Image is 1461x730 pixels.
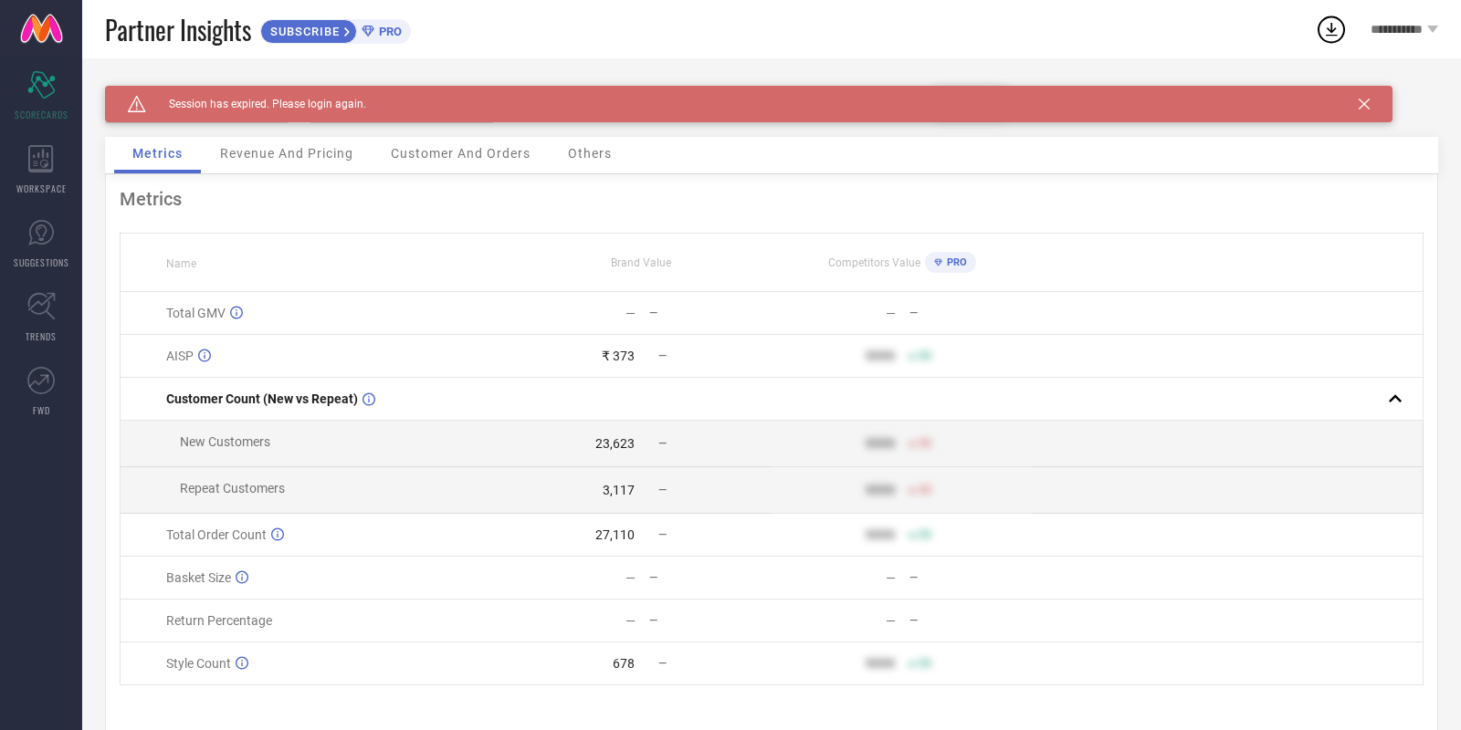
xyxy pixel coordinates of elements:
span: Basket Size [166,570,231,585]
span: — [658,349,667,362]
span: PRO [942,256,967,268]
div: 23,623 [595,436,635,451]
span: — [658,528,667,541]
span: TRENDS [26,329,57,343]
div: — [649,614,771,627]
div: 27,110 [595,527,635,542]
span: Session has expired. Please login again. [146,98,366,110]
div: — [649,307,771,319]
div: 3,117 [603,483,635,497]
span: Total GMV [166,306,226,320]
span: Return Percentage [166,613,272,628]
span: SUBSCRIBE [261,25,344,38]
div: 678 [613,656,635,671]
span: 50 [919,528,931,541]
span: SUGGESTIONS [14,255,69,269]
span: FWD [33,403,50,417]
div: — [886,306,896,320]
span: AISP [166,349,194,363]
span: SCORECARDS [15,108,68,121]
span: 50 [919,349,931,362]
div: 9999 [866,349,895,363]
div: — [909,307,1031,319]
div: Metrics [120,188,1424,210]
span: 50 [919,437,931,450]
span: Style Count [166,656,231,671]
span: Partner Insights [105,11,251,48]
div: — [886,570,896,585]
span: Customer Count (New vs Repeat) [166,391,358,406]
span: — [658,484,667,496]
a: SUBSCRIBEPRO [260,15,411,44]
span: Name [166,257,196,270]
span: Customer And Orders [391,146,531,161]
span: Others [568,146,612,161]
div: — [909,571,1031,584]
div: — [625,613,636,628]
div: 9999 [866,436,895,451]
div: 9999 [866,527,895,542]
div: 9999 [866,483,895,497]
span: Total Order Count [166,527,267,542]
span: Brand Value [611,256,671,269]
div: ₹ 373 [602,349,635,363]
div: — [625,306,636,320]
span: Competitors Value [828,256,920,269]
span: PRO [374,25,402,38]
div: Open download list [1315,13,1348,46]
span: — [658,657,667,670]
span: Metrics [132,146,183,161]
div: — [625,570,636,585]
div: 9999 [866,656,895,671]
span: Revenue And Pricing [220,146,353,161]
span: — [658,437,667,450]
span: Repeat Customers [180,481,285,495]
span: New Customers [180,434,270,449]
span: 50 [919,484,931,496]
div: Brand [105,86,288,99]
div: — [649,571,771,584]
div: — [909,614,1031,627]
div: — [886,613,896,628]
span: WORKSPACE [16,182,67,195]
span: 50 [919,657,931,670]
